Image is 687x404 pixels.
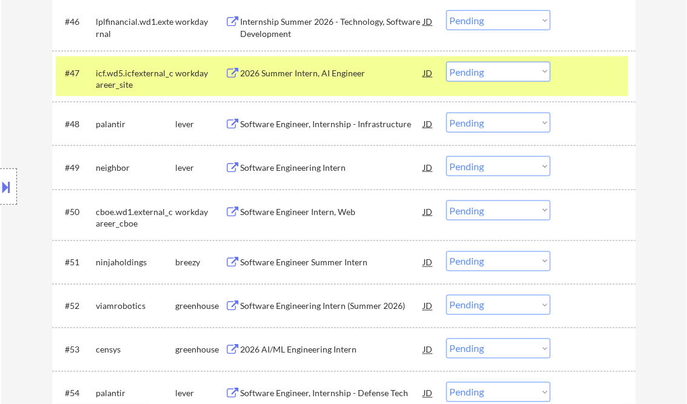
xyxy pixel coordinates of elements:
div: JD [423,62,435,84]
div: Software Engineer Summer Intern [241,257,424,269]
div: 2026 Summer Intern, AI Engineer [241,67,424,79]
div: palantir [96,388,176,400]
div: workday [176,16,226,28]
div: #47 [65,67,87,79]
div: lplfinancial.wd1.external [96,16,176,39]
div: JD [423,339,435,360]
div: Internship Summer 2026 - Technology, Software Development [241,16,424,39]
div: viamrobotics [96,300,176,313]
div: Software Engineering Intern [241,162,424,174]
div: #46 [65,16,87,28]
div: Software Engineer Intern, Web [241,206,424,218]
div: #52 [65,300,87,313]
div: greenhouse [176,344,226,356]
div: workday [176,67,226,79]
div: JD [423,295,435,317]
div: greenhouse [176,300,226,313]
div: Software Engineer, Internship - Defense Tech [241,388,424,400]
div: Software Engineering Intern (Summer 2026) [241,300,424,313]
div: JD [423,251,435,273]
div: lever [176,388,226,400]
div: Software Engineer, Internship - Infrastructure [241,118,424,130]
div: 2026 AI/ML Engineering Intern [241,344,424,356]
div: #54 [65,388,87,400]
div: JD [423,156,435,178]
div: JD [423,200,435,222]
div: JD [423,10,435,32]
div: JD [423,113,435,134]
div: JD [423,382,435,404]
div: icf.wd5.icfexternal_career_site [96,67,176,91]
div: #53 [65,344,87,356]
div: censys [96,344,176,356]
